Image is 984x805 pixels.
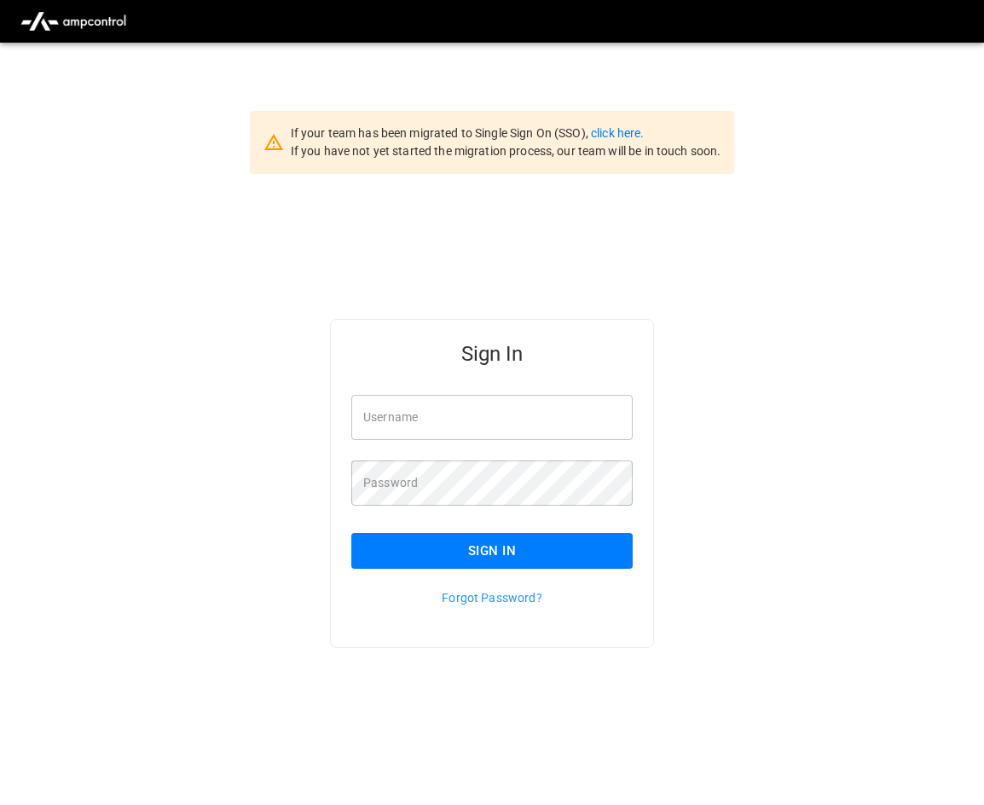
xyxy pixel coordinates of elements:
[291,144,721,158] span: If you have not yet started the migration process, our team will be in touch soon.
[351,533,633,569] button: Sign In
[14,5,133,38] img: ampcontrol.io logo
[351,340,633,368] h5: Sign In
[591,126,644,140] a: click here.
[291,126,591,140] span: If your team has been migrated to Single Sign On (SSO),
[351,589,633,606] p: Forgot Password?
